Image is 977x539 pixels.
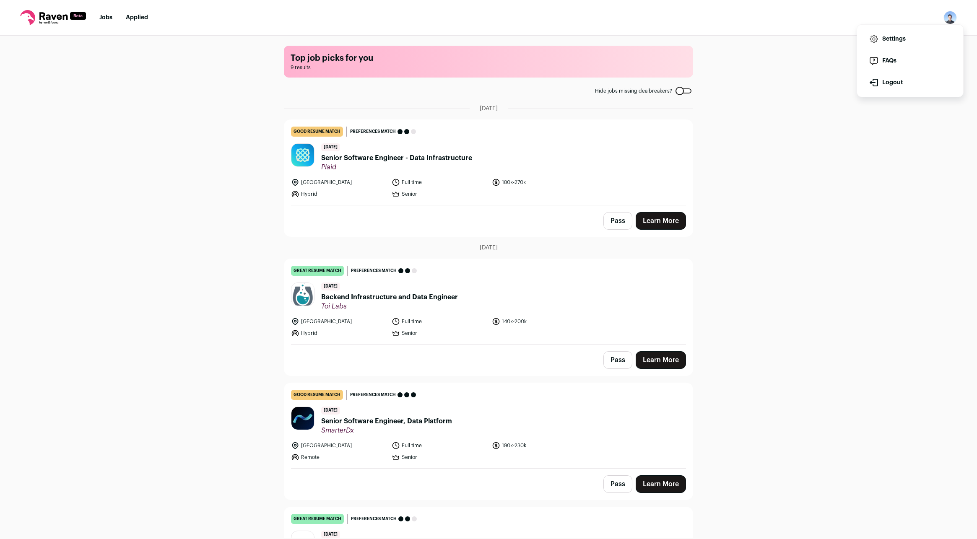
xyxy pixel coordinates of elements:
[284,259,693,344] a: great resume match Preferences match [DATE] Backend Infrastructure and Data Engineer Toi Labs [GE...
[636,475,686,493] a: Learn More
[321,531,340,539] span: [DATE]
[480,244,498,252] span: [DATE]
[321,143,340,151] span: [DATE]
[392,329,487,337] li: Senior
[351,267,397,275] span: Preferences match
[291,52,686,64] h1: Top job picks for you
[291,441,387,450] li: [GEOGRAPHIC_DATA]
[321,153,472,163] span: Senior Software Engineer - Data Infrastructure
[284,383,693,468] a: good resume match Preferences match [DATE] Senior Software Engineer, Data Platform SmarterDx [GEO...
[321,292,458,302] span: Backend Infrastructure and Data Engineer
[603,475,632,493] button: Pass
[291,390,343,400] div: good resume match
[321,302,458,311] span: Toi Labs
[603,212,632,230] button: Pass
[943,11,957,24] img: 10600165-medium_jpg
[291,329,387,337] li: Hybrid
[943,11,957,24] button: Open dropdown
[392,441,487,450] li: Full time
[126,15,148,21] a: Applied
[291,266,344,276] div: great resume match
[595,88,672,94] span: Hide jobs missing dealbreakers?
[291,317,387,326] li: [GEOGRAPHIC_DATA]
[291,64,686,71] span: 9 results
[636,212,686,230] a: Learn More
[480,104,498,113] span: [DATE]
[321,416,452,426] span: Senior Software Engineer, Data Platform
[291,178,387,187] li: [GEOGRAPHIC_DATA]
[291,453,387,461] li: Remote
[291,144,314,166] img: ecbdc480246d6e57a11bf1e1267b59d7344fefaed5252a03241704a7aa457724.jpg
[392,178,487,187] li: Full time
[291,514,344,524] div: great resume match
[350,391,396,399] span: Preferences match
[291,190,387,198] li: Hybrid
[492,441,587,450] li: 190k-230k
[321,282,340,290] span: [DATE]
[392,190,487,198] li: Senior
[864,73,956,93] button: Logout
[321,163,472,171] span: Plaid
[603,351,632,369] button: Pass
[291,127,343,137] div: good resume match
[351,515,397,523] span: Preferences match
[492,178,587,187] li: 180k-270k
[350,127,396,136] span: Preferences match
[392,453,487,461] li: Senior
[392,317,487,326] li: Full time
[99,15,112,21] a: Jobs
[284,120,693,205] a: good resume match Preferences match [DATE] Senior Software Engineer - Data Infrastructure Plaid [...
[291,280,314,308] img: 2468aad378e45346e6a9466cb61006592613b36f4e621ed89f043ab5a8467e09.jpg
[636,351,686,369] a: Learn More
[492,317,587,326] li: 140k-200k
[321,426,452,435] span: SmarterDx
[864,51,956,71] a: FAQs
[864,29,956,49] a: Settings
[291,407,314,430] img: 77f3252682bc6957a5392af24136ebf440c2e3cb40791c97d8e9a40ea45bc636.jpg
[321,407,340,415] span: [DATE]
